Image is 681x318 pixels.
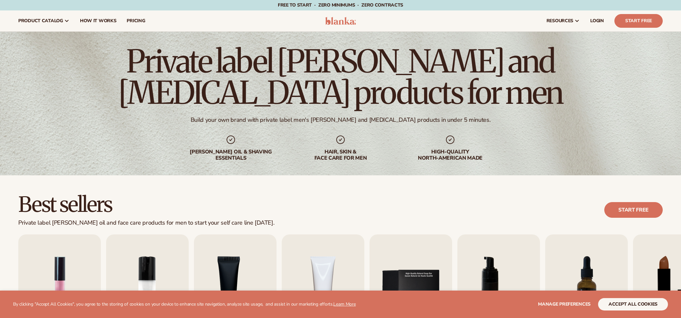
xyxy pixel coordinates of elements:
[546,18,573,24] span: resources
[408,149,492,161] div: High-quality North-american made
[585,10,609,31] a: LOGIN
[127,18,145,24] span: pricing
[538,301,591,307] span: Manage preferences
[75,10,122,31] a: How It Works
[121,10,150,31] a: pricing
[18,194,274,215] h2: Best sellers
[18,46,663,108] h1: Private label [PERSON_NAME] and [MEDICAL_DATA] products for men
[278,2,403,8] span: Free to start · ZERO minimums · ZERO contracts
[13,10,75,31] a: product catalog
[80,18,117,24] span: How It Works
[541,10,585,31] a: resources
[13,302,356,307] p: By clicking "Accept All Cookies", you agree to the storing of cookies on your device to enhance s...
[598,298,668,310] button: accept all cookies
[333,301,356,307] a: Learn More
[18,18,63,24] span: product catalog
[191,116,490,124] div: Build your own brand with private label men's [PERSON_NAME] and [MEDICAL_DATA] products in under ...
[590,18,604,24] span: LOGIN
[604,202,663,218] a: Start free
[18,219,274,227] div: Private label [PERSON_NAME] oil and face care products for men to start your self care line [DATE].
[538,298,591,310] button: Manage preferences
[325,17,356,25] img: logo
[614,14,663,28] a: Start Free
[189,149,273,161] div: [PERSON_NAME] oil & shaving essentials
[299,149,382,161] div: hair, skin & face care for men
